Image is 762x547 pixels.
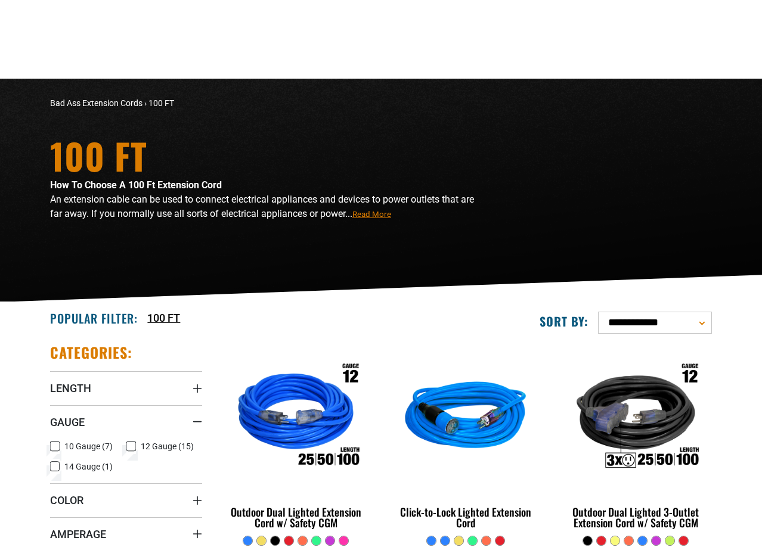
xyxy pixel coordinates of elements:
[50,405,202,439] summary: Gauge
[352,210,391,219] span: Read More
[50,343,132,362] h2: Categories:
[391,349,541,486] img: blue
[390,343,542,535] a: blue Click-to-Lock Lighted Extension Cord
[540,313,588,329] label: Sort by:
[50,97,485,110] nav: breadcrumbs
[390,506,542,528] div: Click-to-Lock Lighted Extension Cord
[221,349,371,486] img: Outdoor Dual Lighted Extension Cord w/ Safety CGM
[50,381,91,395] span: Length
[50,179,222,191] strong: How To Choose A 100 Ft Extension Cord
[220,343,372,535] a: Outdoor Dual Lighted Extension Cord w/ Safety CGM Outdoor Dual Lighted Extension Cord w/ Safety CGM
[50,192,485,221] p: An extension cable can be used to connect electrical appliances and devices to power outlets that...
[148,98,174,108] span: 100 FT
[144,98,147,108] span: ›
[141,442,194,450] span: 12 Gauge (15)
[50,483,202,517] summary: Color
[220,506,372,528] div: Outdoor Dual Lighted Extension Cord w/ Safety CGM
[50,371,202,405] summary: Length
[560,343,712,535] a: Outdoor Dual Lighted 3-Outlet Extension Cord w/ Safety CGM Outdoor Dual Lighted 3-Outlet Extensio...
[560,506,712,528] div: Outdoor Dual Lighted 3-Outlet Extension Cord w/ Safety CGM
[50,527,106,541] span: Amperage
[64,442,113,450] span: 10 Gauge (7)
[560,349,711,486] img: Outdoor Dual Lighted 3-Outlet Extension Cord w/ Safety CGM
[50,415,85,429] span: Gauge
[64,462,113,471] span: 14 Gauge (1)
[50,98,143,108] a: Bad Ass Extension Cords
[50,138,485,173] h1: 100 FT
[50,310,138,326] h2: Popular Filter:
[50,493,83,507] span: Color
[147,310,180,326] a: 100 FT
